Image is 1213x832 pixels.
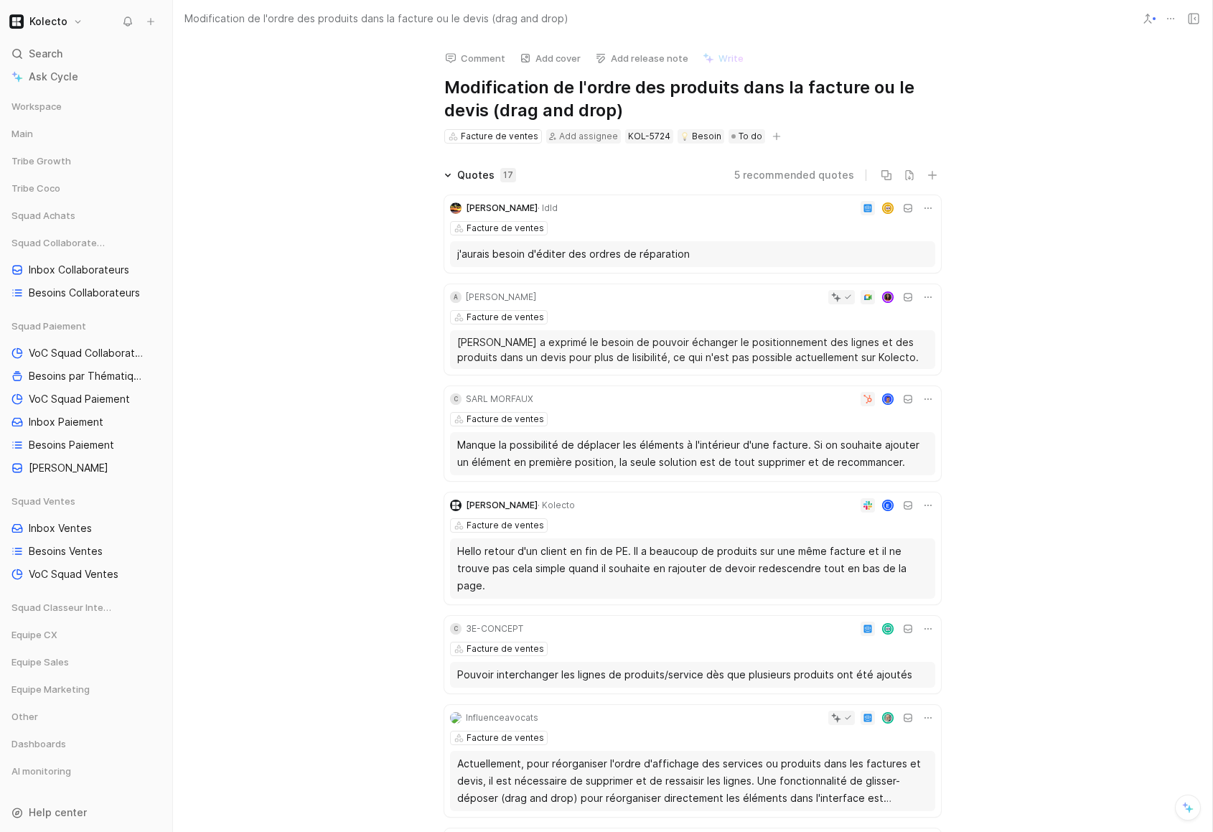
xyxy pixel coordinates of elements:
span: Equipe Sales [11,655,69,669]
span: · Kolecto [538,500,575,510]
img: Kolecto [9,14,24,29]
div: Squad Classeur Intelligent [6,597,167,618]
a: Besoins Collaborateurs [6,282,167,304]
div: Squad Paiement [6,315,167,337]
a: Ask Cycle [6,66,167,88]
div: 💡Besoin [678,129,724,144]
span: Equipe Marketing [11,682,90,696]
span: Squad Collaborateurs [11,235,108,250]
div: AI monitoring [6,760,167,782]
div: Squad PaiementVoC Squad CollaborateursBesoins par ThématiquesVoC Squad PaiementInbox PaiementBeso... [6,315,167,479]
div: Facture de ventes [467,642,544,656]
div: Besoin [680,129,721,144]
span: Besoins Ventes [29,544,103,558]
div: Facture de ventes [467,518,544,533]
div: Quotes17 [439,167,522,184]
a: Inbox Ventes [6,518,167,539]
div: Facture de ventes [467,731,544,745]
p: [PERSON_NAME] a exprimé le besoin de pouvoir échanger le positionnement des lignes et des produit... [457,335,928,365]
div: Influenceavocats [466,711,538,725]
a: Besoins Paiement [6,434,167,456]
div: Quotes [457,167,516,184]
div: Pouvoir interchanger les lignes de produits/service dès que plusieurs produits ont été ajoutés [457,666,928,683]
img: avatar [884,624,893,633]
div: Dashboards [6,733,167,759]
div: AI monitoring [6,760,167,786]
span: Squad Classeur Intelligent [11,600,111,614]
div: Equipe Marketing [6,678,167,704]
div: Squad Ventes [6,490,167,512]
span: Inbox Paiement [29,415,103,429]
span: Search [29,45,62,62]
div: Squad Achats [6,205,167,230]
span: Squad Paiement [11,319,86,333]
img: avatar [884,394,893,403]
span: Ask Cycle [29,68,78,85]
div: Tribe Growth [6,150,167,172]
a: Inbox Collaborateurs [6,259,167,281]
span: Modification de l'ordre des produits dans la facture ou le devis (drag and drop) [184,10,568,27]
div: Tribe Coco [6,177,167,203]
div: Equipe CX [6,624,167,650]
span: Main [11,126,33,141]
div: Equipe Marketing [6,678,167,700]
div: To do [729,129,765,144]
div: Actuellement, pour réorganiser l'ordre d'affichage des services ou produits dans les factures et ... [457,755,928,807]
h1: Modification de l'ordre des produits dans la facture ou le devis (drag and drop) [444,76,941,122]
div: C [450,393,462,405]
div: Other [6,706,167,731]
button: 5 recommended quotes [734,167,854,184]
div: Equipe Sales [6,651,167,677]
a: Besoins par Thématiques [6,365,167,387]
img: avatar [884,203,893,212]
div: C [450,623,462,635]
div: Help center [6,802,167,823]
span: Other [11,709,38,724]
span: AI monitoring [11,764,71,778]
span: · ldld [538,202,558,213]
span: To do [739,129,762,144]
span: Squad Ventes [11,494,75,508]
a: [PERSON_NAME] [6,457,167,479]
div: [PERSON_NAME] [466,290,536,304]
div: Equipe Sales [6,651,167,673]
span: Workspace [11,99,62,113]
img: logo [450,712,462,724]
span: Equipe CX [11,627,57,642]
div: Hello retour d'un client en fin de PE. Il a beaucoup de produits sur une même facture et il ne tr... [457,543,928,594]
div: Squad Classeur Intelligent [6,597,167,622]
span: Besoins par Thématiques [29,369,147,383]
span: Tribe Growth [11,154,71,168]
button: KolectoKolecto [6,11,86,32]
div: Facture de ventes [467,221,544,235]
div: KOL-5724 [628,129,670,144]
div: 3E-CONCEPT [466,622,523,636]
div: A [450,291,462,303]
a: Besoins Ventes [6,541,167,562]
div: Other [6,706,167,727]
span: [PERSON_NAME] [466,500,538,510]
span: VoC Squad Paiement [29,392,130,406]
div: SARL MORFAUX [466,392,533,406]
img: 💡 [680,132,689,141]
div: Facture de ventes [467,412,544,426]
div: Squad Collaborateurs [6,232,167,253]
span: [PERSON_NAME] [29,461,108,475]
img: avatar [884,713,893,722]
a: VoC Squad Ventes [6,564,167,585]
span: Help center [29,806,87,818]
div: Tribe Coco [6,177,167,199]
a: VoC Squad Collaborateurs [6,342,167,364]
span: Besoins Paiement [29,438,114,452]
button: Add release note [589,48,695,68]
div: j'aurais besoin d'éditer des ordres de réparation [457,246,928,263]
div: E [884,500,893,510]
span: Write [718,52,744,65]
div: Main [6,123,167,144]
img: avatar [884,292,893,302]
div: 17 [500,168,516,182]
div: Squad VentesInbox VentesBesoins VentesVoC Squad Ventes [6,490,167,585]
button: Write [696,48,750,68]
span: [PERSON_NAME] [466,202,538,213]
span: Add assignee [559,131,618,141]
